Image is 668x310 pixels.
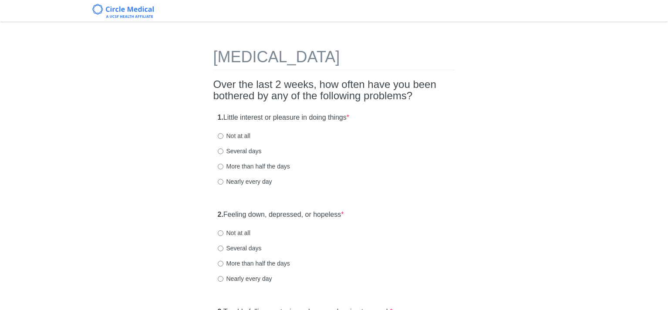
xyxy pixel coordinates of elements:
[218,274,272,283] label: Nearly every day
[218,147,262,155] label: Several days
[218,210,344,220] label: Feeling down, depressed, or hopeless
[218,131,250,140] label: Not at all
[218,244,262,253] label: Several days
[218,162,290,171] label: More than half the days
[213,48,455,70] h1: [MEDICAL_DATA]
[213,79,455,102] h2: Over the last 2 weeks, how often have you been bothered by any of the following problems?
[218,259,290,268] label: More than half the days
[218,230,223,236] input: Not at all
[218,179,223,185] input: Nearly every day
[218,211,223,218] strong: 2.
[218,276,223,282] input: Nearly every day
[218,164,223,169] input: More than half the days
[218,148,223,154] input: Several days
[218,229,250,237] label: Not at all
[218,113,349,123] label: Little interest or pleasure in doing things
[218,114,223,121] strong: 1.
[218,246,223,251] input: Several days
[92,4,154,18] img: Circle Medical Logo
[218,261,223,266] input: More than half the days
[218,177,272,186] label: Nearly every day
[218,133,223,139] input: Not at all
